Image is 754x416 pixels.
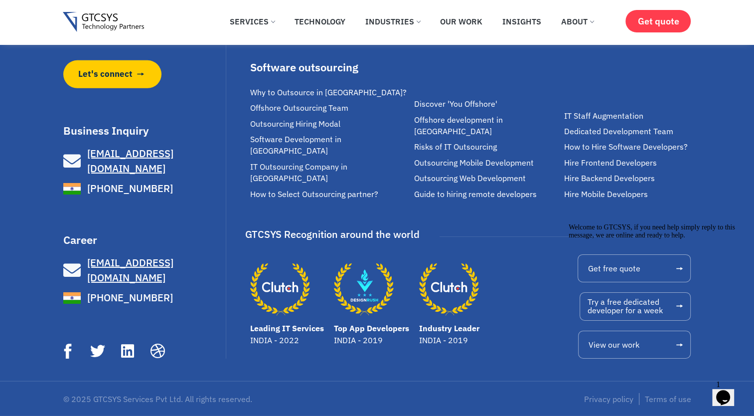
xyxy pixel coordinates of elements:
span: How to Select Outsourcing partner? [250,189,378,200]
a: Discover 'You Offshore' [414,98,559,110]
a: Leading IT Services [250,323,324,333]
a: [EMAIL_ADDRESS][DOMAIN_NAME] [63,146,224,176]
span: Outsourcing Web Development [414,173,525,184]
a: Offshore development in [GEOGRAPHIC_DATA] [414,114,559,138]
span: Hire Mobile Developers [564,189,648,200]
a: Our Work [433,10,490,32]
a: Industry Leader [419,323,479,333]
span: Hire Backend Developers [564,173,655,184]
a: Why to Outsource in [GEOGRAPHIC_DATA]? [250,87,409,98]
img: Gtcsys logo [63,12,144,32]
div: Welcome to GTCSYS, if you need help simply reply to this message, we are online and ready to help. [4,4,183,20]
a: Hire Frontend Developers [564,157,696,169]
a: About [554,10,601,32]
a: Top App Developers [334,259,394,319]
p: INDIA - 2019 [419,334,479,346]
a: Offshore Outsourcing Team [250,102,409,114]
a: [PHONE_NUMBER] [63,289,224,307]
a: [PHONE_NUMBER] [63,180,224,198]
a: Outsourcing Hiring Modal [250,118,409,130]
a: Outsourcing Mobile Development [414,157,559,169]
a: Technology [287,10,353,32]
span: Get quote [637,16,679,26]
a: Software Development in [GEOGRAPHIC_DATA] [250,134,409,157]
span: Dedicated Development Team [564,126,673,137]
span: IT Staff Augmentation [564,110,643,122]
a: [EMAIL_ADDRESS][DOMAIN_NAME] [63,255,224,285]
h3: Business Inquiry [63,125,224,136]
iframe: chat widget [712,376,744,406]
span: Let's connect [78,68,133,80]
a: Dedicated Development Team [564,126,696,137]
span: Risks of IT Outsourcing [414,141,496,153]
span: Guide to hiring remote developers [414,189,536,200]
span: [PHONE_NUMBER] [85,290,173,305]
span: Why to Outsource in [GEOGRAPHIC_DATA]? [250,87,407,98]
span: [EMAIL_ADDRESS][DOMAIN_NAME] [87,256,173,284]
span: Hire Frontend Developers [564,157,657,169]
a: How to Select Outsourcing partner? [250,189,409,200]
span: How to Hire Software Developers? [564,141,688,153]
a: Leading IT Services [250,259,310,319]
a: IT Staff Augmentation [564,110,696,122]
a: Guide to hiring remote developers [414,189,559,200]
a: How to Hire Software Developers? [564,141,696,153]
span: Offshore Outsourcing Team [250,102,348,114]
a: Hire Backend Developers [564,173,696,184]
a: Get quote [625,10,691,32]
span: Welcome to GTCSYS, if you need help simply reply to this message, we are online and ready to help. [4,4,170,19]
a: Hire Mobile Developers [564,189,696,200]
a: Let's connect [63,60,162,88]
iframe: chat widget [565,219,744,371]
span: Outsourcing Hiring Modal [250,118,340,130]
a: Industries [358,10,428,32]
h3: Career [63,234,224,245]
p: INDIA - 2022 [250,334,324,346]
a: Industry Leader [419,259,479,319]
a: IT Outsourcing Company in [GEOGRAPHIC_DATA] [250,161,409,185]
div: Software outsourcing [250,62,409,73]
p: INDIA - 2019 [334,334,409,346]
div: GTCSYS Recognition around the world [245,225,420,244]
a: Outsourcing Web Development [414,173,559,184]
span: [EMAIL_ADDRESS][DOMAIN_NAME] [87,147,173,175]
span: [PHONE_NUMBER] [85,181,173,196]
span: Outsourcing Mobile Development [414,157,533,169]
a: Insights [495,10,549,32]
a: Top App Developers [334,323,409,333]
a: Terms of use [645,393,691,405]
a: Risks of IT Outsourcing [414,141,559,153]
p: © 2025 GTCSYS Services Pvt Ltd. All rights reserved. [63,395,372,403]
a: Services [222,10,282,32]
span: Discover 'You Offshore' [414,98,497,110]
a: Privacy policy [584,393,633,405]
